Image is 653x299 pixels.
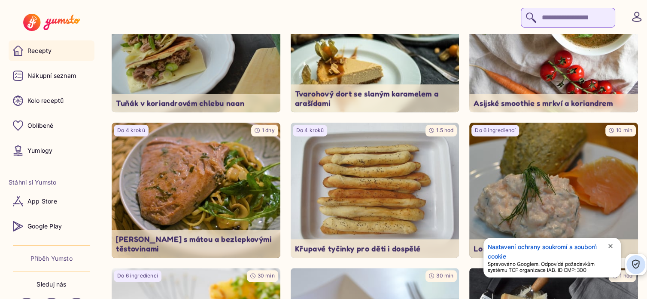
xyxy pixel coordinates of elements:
[112,123,280,258] a: undefinedDo 4 kroků1 dny[PERSON_NAME] s mátou a bezlepkovými těstovinami
[116,98,276,108] p: Tuňák v koriandrovém chlebu naan
[262,127,275,133] span: 1 dny
[291,123,459,258] img: undefined
[112,123,280,258] img: undefined
[36,280,66,289] p: Sleduj nás
[9,216,94,237] a: Google Play
[27,96,64,105] p: Kolo receptů
[9,115,94,136] a: Oblíbené
[9,178,94,187] li: Stáhni si Yumsto
[469,123,638,258] img: undefined
[469,123,638,258] a: undefinedDo 6 ingrediencí10 minLososová pomazánka
[296,127,324,134] p: Do 4 kroků
[291,123,459,258] a: undefinedDo 4 kroků1.5 hodKřupavé tyčinky pro děti i dospělé
[436,272,453,279] span: 30 min
[23,14,79,31] img: Yumsto logo
[116,234,276,253] p: [PERSON_NAME] s mátou a bezlepkovými těstovinami
[30,254,73,263] a: Příběh Yumsto
[475,127,516,134] p: Do 6 ingrediencí
[27,222,62,231] p: Google Play
[27,146,52,155] p: Yumlogy
[616,127,632,133] span: 10 min
[9,40,94,61] a: Recepty
[436,127,453,133] span: 1.5 hod
[620,272,632,279] span: 1 hod
[474,98,634,108] p: Asijské smoothie s mrkví a koriandrem
[295,244,455,253] p: Křupavé tyčinky pro děti i dospělé
[9,191,94,212] a: App Store
[27,197,57,206] p: App Store
[27,121,54,130] p: Oblíbené
[9,140,94,161] a: Yumlogy
[27,46,52,55] p: Recepty
[9,90,94,111] a: Kolo receptů
[117,272,158,280] p: Do 6 ingrediencí
[27,71,76,80] p: Nákupní seznam
[9,65,94,86] a: Nákupní seznam
[117,127,145,134] p: Do 4 kroků
[258,272,275,279] span: 30 min
[295,89,455,108] p: Tvarohový dort se slaným karamelem a arašídami
[474,244,634,253] p: Lososová pomazánka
